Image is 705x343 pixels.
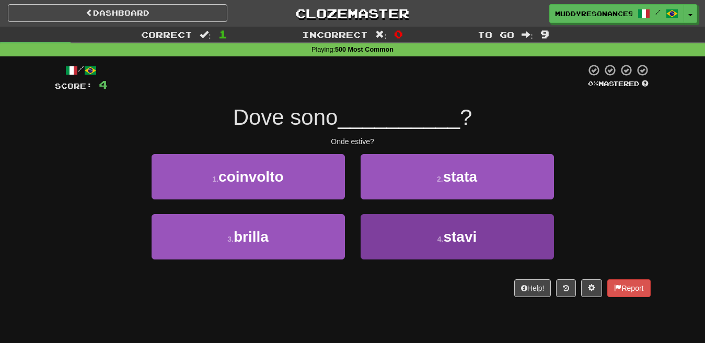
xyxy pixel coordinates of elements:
[152,154,345,199] button: 1.coinvolto
[55,136,651,147] div: Onde estive?
[227,235,234,243] small: 3 .
[586,79,651,89] div: Mastered
[443,169,477,185] span: stata
[243,4,463,22] a: Clozemaster
[361,214,554,259] button: 4.stavi
[556,279,576,297] button: Round history (alt+y)
[555,9,632,18] span: MuddyResonance9166
[540,28,549,40] span: 9
[549,4,684,23] a: MuddyResonance9166 /
[218,28,227,40] span: 1
[514,279,551,297] button: Help!
[99,78,108,91] span: 4
[437,235,444,243] small: 4 .
[522,30,533,39] span: :
[478,29,514,40] span: To go
[212,175,218,183] small: 1 .
[437,175,443,183] small: 2 .
[152,214,345,259] button: 3.brilla
[607,279,650,297] button: Report
[443,229,477,245] span: stavi
[655,8,661,16] span: /
[335,46,394,53] strong: 500 Most Common
[55,64,108,77] div: /
[361,154,554,199] button: 2.stata
[200,30,211,39] span: :
[8,4,227,22] a: Dashboard
[218,169,283,185] span: coinvolto
[234,229,269,245] span: brilla
[141,29,192,40] span: Correct
[338,105,460,129] span: __________
[460,105,472,129] span: ?
[302,29,368,40] span: Incorrect
[375,30,387,39] span: :
[233,105,338,129] span: Dove sono
[394,28,403,40] span: 0
[55,81,93,90] span: Score:
[588,79,598,88] span: 0 %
